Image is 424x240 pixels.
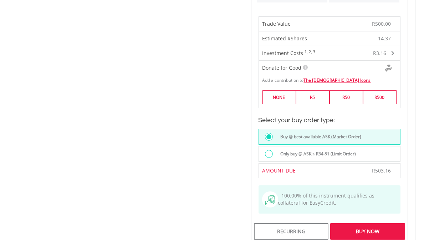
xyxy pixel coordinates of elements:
[276,150,356,158] label: Only buy @ ASK ≤ R34.81 (Limit Order)
[262,90,296,104] label: NONE
[262,35,307,42] span: Estimated #Shares
[262,20,291,27] span: Trade Value
[373,50,386,56] span: R3.16
[265,195,275,205] img: collateral-qualifying-green.svg
[330,223,405,240] div: Buy Now
[259,74,400,83] div: Add a contribution to
[385,65,392,72] img: Donte For Good
[378,35,391,42] span: 14.37
[259,115,400,125] h3: Select your buy order type:
[372,167,391,174] span: R503.16
[276,133,361,141] label: Buy @ best available ASK (Market Order)
[296,90,330,104] label: R5
[372,20,391,27] span: R500.00
[262,50,303,56] span: Investment Costs
[330,90,363,104] label: R50
[262,167,296,174] span: AMOUNT DUE
[254,223,328,240] div: Recurring
[305,49,316,54] sup: 1, 2, 3
[304,77,371,83] a: The [DEMOGRAPHIC_DATA] Icons
[262,64,302,71] span: Donate for Good
[363,90,397,104] label: R500
[278,192,375,206] span: 100.00% of this instrument qualifies as collateral for EasyCredit.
